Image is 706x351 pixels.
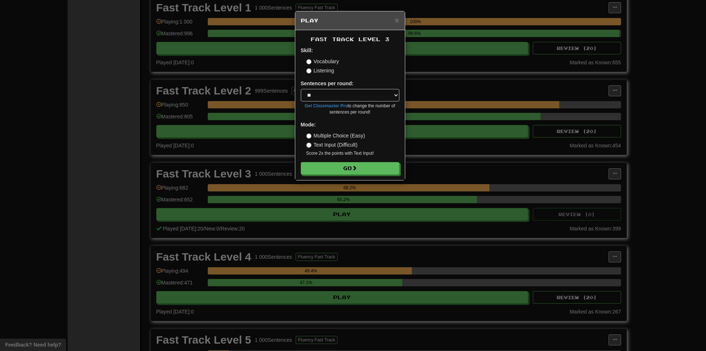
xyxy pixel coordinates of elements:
[306,150,399,157] small: Score 2x the points with Text Input !
[305,103,348,108] a: Get Clozemaster Pro
[395,16,399,24] button: Close
[306,68,311,74] input: Listening
[301,47,313,53] strong: Skill:
[301,122,316,128] strong: Mode:
[306,133,311,139] input: Multiple Choice (Easy)
[306,67,334,74] label: Listening
[301,80,354,87] label: Sentences per round:
[311,36,389,42] span: Fast Track Level 3
[306,141,358,148] label: Text Input (Difficult)
[306,58,339,65] label: Vocabulary
[306,132,365,139] label: Multiple Choice (Easy)
[301,103,399,115] small: to change the number of sentences per round!
[395,16,399,24] span: ×
[306,59,311,64] input: Vocabulary
[301,17,399,24] h5: Play
[306,143,311,148] input: Text Input (Difficult)
[301,162,399,175] button: Go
